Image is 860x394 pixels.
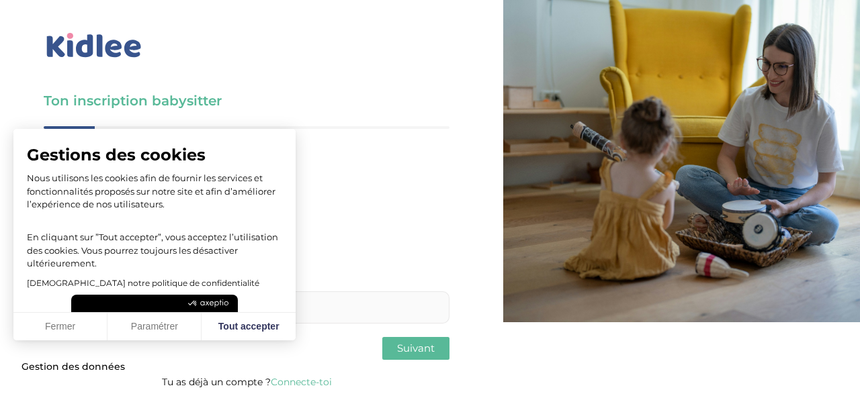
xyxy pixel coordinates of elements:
p: Nous utilisons les cookies afin de fournir les services et fonctionnalités proposés sur notre sit... [27,172,282,211]
h3: Ton inscription babysitter [44,91,449,110]
span: Gestion des données [21,361,125,373]
a: [DEMOGRAPHIC_DATA] notre politique de confidentialité [27,278,259,288]
img: logo_kidlee_bleu [44,30,144,61]
button: Consentements certifiés par [71,295,238,312]
span: Consentements certifiés par [78,299,185,307]
button: Suivant [382,337,449,360]
button: Paramétrer [107,313,202,341]
button: Fermer le widget sans consentement [13,353,133,381]
p: En cliquant sur ”Tout accepter”, vous acceptez l’utilisation des cookies. Vous pourrez toujours l... [27,218,282,270]
svg: Axeptio [188,283,228,324]
p: Tu as déjà un compte ? [44,373,449,391]
span: Gestions des cookies [27,145,282,165]
a: Connecte-toi [271,376,332,388]
button: Tout accepter [202,313,296,341]
button: Précédent [44,337,107,360]
span: Suivant [397,342,435,354]
button: Fermer [13,313,107,341]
